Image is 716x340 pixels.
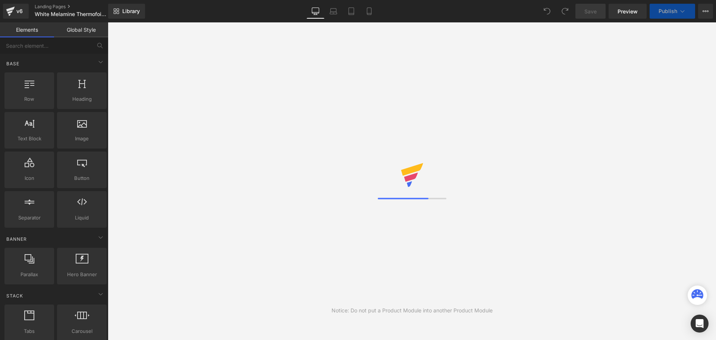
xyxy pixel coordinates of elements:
button: More [698,4,713,19]
button: Publish [650,4,695,19]
button: Redo [558,4,572,19]
div: Notice: Do not put a Product Module into another Product Module [332,306,493,315]
span: Button [59,174,104,182]
a: Landing Pages [35,4,120,10]
span: Stack [6,292,24,299]
button: Undo [540,4,555,19]
a: New Library [108,4,145,19]
span: Hero Banner [59,271,104,278]
span: Heading [59,95,104,103]
span: Banner [6,235,28,243]
div: v6 [15,6,24,16]
span: Image [59,135,104,143]
a: Laptop [324,4,342,19]
a: Tablet [342,4,360,19]
span: Icon [7,174,52,182]
a: Global Style [54,22,108,37]
a: Mobile [360,4,378,19]
span: Parallax [7,271,52,278]
span: Row [7,95,52,103]
a: Preview [609,4,647,19]
div: Open Intercom Messenger [691,315,709,333]
span: Separator [7,214,52,222]
span: Text Block [7,135,52,143]
a: v6 [3,4,29,19]
span: Save [584,7,597,15]
span: Library [122,8,140,15]
span: Preview [618,7,638,15]
a: Desktop [307,4,324,19]
span: Liquid [59,214,104,222]
span: Tabs [7,327,52,335]
span: Base [6,60,20,67]
span: Publish [659,8,677,14]
span: White Melamine Thermofoil Kitchen Collections [35,11,106,17]
span: Carousel [59,327,104,335]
